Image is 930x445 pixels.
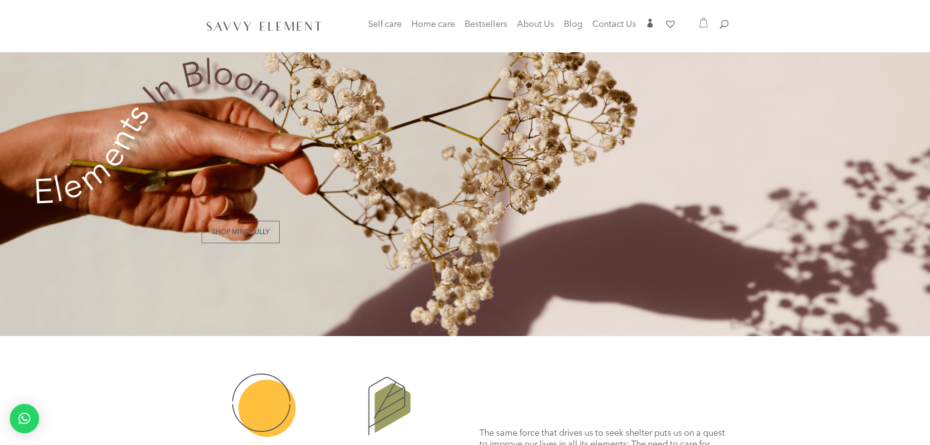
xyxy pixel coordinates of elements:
span: Self care [368,20,402,29]
span: Blog [564,20,582,29]
a: Home care [412,21,455,41]
span: Bestsellers [465,20,507,29]
a: Bestsellers [465,21,507,35]
span: About Us [517,20,554,29]
a: Blog [564,21,582,35]
a: About Us [517,21,554,35]
img: SavvyElement [204,18,325,34]
a: Shop Mindfully [202,221,280,243]
span: Contact Us [592,20,636,29]
span:  [646,19,655,27]
img: sustainable [229,371,298,439]
a: Self care [368,21,402,41]
a: Contact Us [592,21,636,35]
img: green [362,371,414,440]
span: Home care [412,20,455,29]
a:  [646,19,655,35]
